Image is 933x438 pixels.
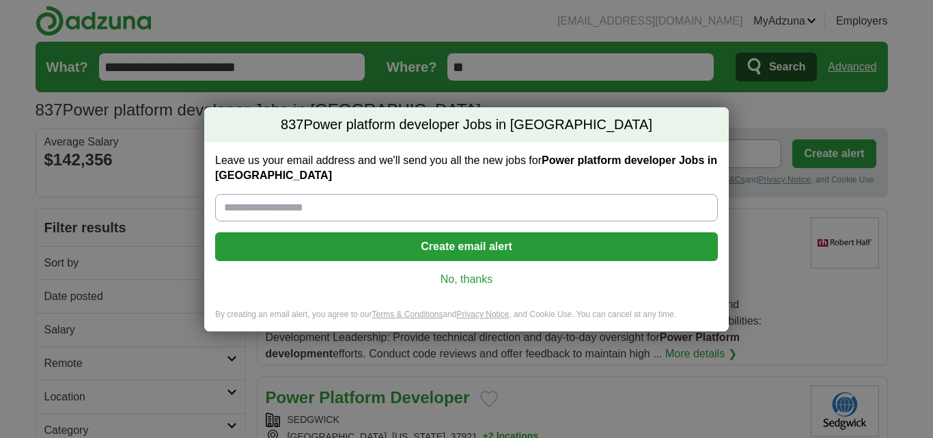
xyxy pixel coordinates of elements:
[372,310,443,319] a: Terms & Conditions
[215,153,718,183] label: Leave us your email address and we'll send you all the new jobs for
[215,232,718,261] button: Create email alert
[281,115,303,135] span: 837
[226,272,707,287] a: No, thanks
[204,107,729,143] h2: Power platform developer Jobs in [GEOGRAPHIC_DATA]
[457,310,510,319] a: Privacy Notice
[204,309,729,331] div: By creating an email alert, you agree to our and , and Cookie Use. You can cancel at any time.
